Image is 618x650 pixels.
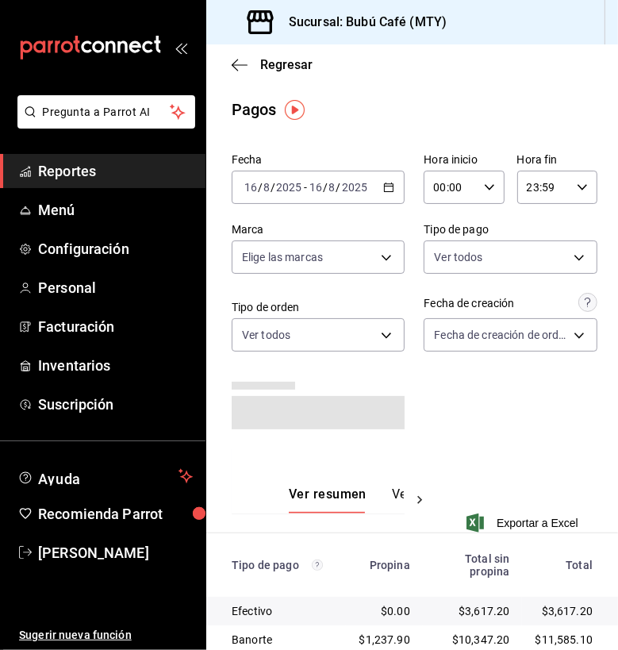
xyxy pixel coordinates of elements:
input: -- [309,181,323,194]
input: ---- [341,181,368,194]
div: Total sin propina [436,552,510,578]
div: $0.00 [359,603,409,619]
span: Suscripción [38,394,193,415]
button: Ver pagos [392,487,451,513]
button: Exportar a Excel [470,513,578,533]
span: Ayuda [38,467,172,486]
label: Tipo de orden [232,302,405,313]
div: Pagos [232,98,277,121]
div: $3,617.20 [436,603,510,619]
a: Pregunta a Parrot AI [11,115,195,132]
span: / [271,181,275,194]
span: Inventarios [38,355,193,376]
label: Fecha [232,155,405,166]
span: Ver todos [434,249,482,265]
span: / [336,181,341,194]
label: Marca [232,225,405,236]
input: -- [244,181,258,194]
span: Ver todos [242,327,290,343]
div: $3,617.20 [535,603,593,619]
div: Propina [359,559,409,571]
span: Fecha de creación de orden [434,327,567,343]
span: Sugerir nueva función [19,627,193,644]
div: navigation tabs [289,487,404,513]
label: Hora fin [517,155,597,166]
input: ---- [275,181,302,194]
label: Hora inicio [424,155,504,166]
input: -- [263,181,271,194]
span: Facturación [38,316,193,337]
img: Tooltip marker [285,100,305,120]
span: Elige las marcas [242,249,323,265]
button: Ver resumen [289,487,367,513]
div: Total [535,559,593,571]
span: / [323,181,328,194]
span: / [258,181,263,194]
span: Pregunta a Parrot AI [43,104,171,121]
span: [PERSON_NAME] [38,542,193,563]
div: $1,237.90 [359,632,409,648]
div: Banorte [232,632,333,648]
div: Efectivo [232,603,333,619]
div: Fecha de creación [424,295,514,312]
span: - [304,181,307,194]
button: Pregunta a Parrot AI [17,95,195,129]
span: Configuración [38,238,193,260]
span: Recomienda Parrot [38,503,193,525]
h3: Sucursal: Bubú Café (MTY) [276,13,447,32]
span: Personal [38,277,193,298]
input: -- [328,181,336,194]
label: Tipo de pago [424,225,597,236]
button: open_drawer_menu [175,41,187,54]
svg: Los pagos realizados con Pay y otras terminales son montos brutos. [312,560,323,571]
div: $11,585.10 [535,632,593,648]
span: Menú [38,199,193,221]
button: Regresar [232,57,313,72]
span: Regresar [260,57,313,72]
div: $10,347.20 [436,632,510,648]
span: Reportes [38,160,193,182]
div: Tipo de pago [232,559,333,571]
